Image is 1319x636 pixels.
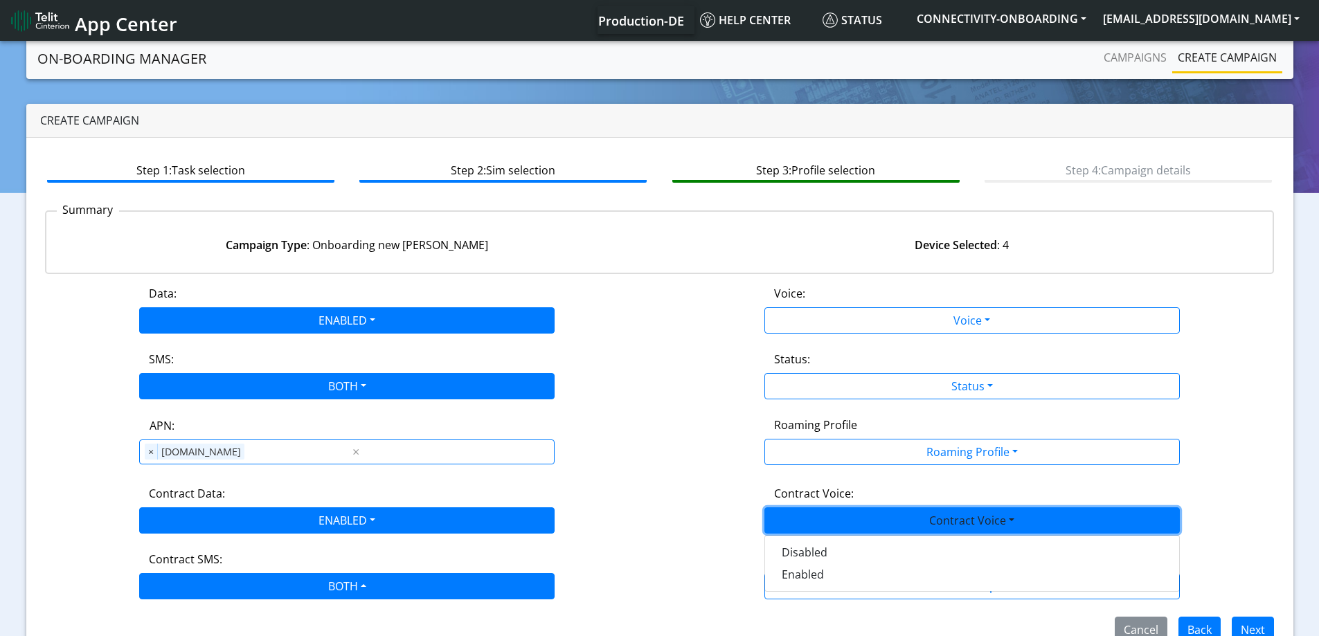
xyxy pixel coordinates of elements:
[145,444,158,460] span: ×
[359,156,647,183] btn: Step 2: Sim selection
[817,6,908,34] a: Status
[75,11,177,37] span: App Center
[765,541,1179,563] button: Disabled
[11,10,69,32] img: logo-telit-cinterion-gw-new.png
[57,201,119,218] p: Summary
[764,373,1180,399] button: Status
[764,439,1180,465] button: Roaming Profile
[700,12,715,28] img: knowledge.svg
[139,507,555,534] button: ENABLED
[774,417,857,433] label: Roaming Profile
[139,373,555,399] button: BOTH
[774,351,810,367] label: Status:
[26,104,1293,138] div: Create campaign
[823,12,882,28] span: Status
[139,573,555,599] button: BOTH
[908,6,1095,31] button: CONNECTIVITY-ONBOARDING
[915,237,997,253] strong: Device Selected
[37,45,206,73] a: On-Boarding Manager
[149,285,177,302] label: Data:
[1098,44,1172,71] a: Campaigns
[823,12,838,28] img: status.svg
[598,6,683,34] a: Your current platform instance
[774,285,805,302] label: Voice:
[55,237,660,253] div: : Onboarding new [PERSON_NAME]
[1172,44,1282,71] a: Create campaign
[765,563,1179,585] button: Enabled
[149,351,174,367] label: SMS:
[150,417,174,434] label: APN:
[694,6,817,34] a: Help center
[158,444,244,460] span: [DOMAIN_NAME]
[774,485,854,502] label: Contract Voice:
[672,156,960,183] btn: Step 3: Profile selection
[139,307,555,334] button: ENABLED
[149,551,222,567] label: Contract SMS:
[764,535,1180,592] div: ENABLED
[350,444,362,460] span: Clear all
[764,507,1180,534] button: Contract Voice
[226,237,307,253] strong: Campaign Type
[598,12,684,29] span: Production-DE
[700,12,791,28] span: Help center
[985,156,1272,183] btn: Step 4: Campaign details
[764,307,1180,334] button: Voice
[660,237,1265,253] div: : 4
[1095,6,1308,31] button: [EMAIL_ADDRESS][DOMAIN_NAME]
[11,6,175,35] a: App Center
[149,485,225,502] label: Contract Data:
[47,156,334,183] btn: Step 1: Task selection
